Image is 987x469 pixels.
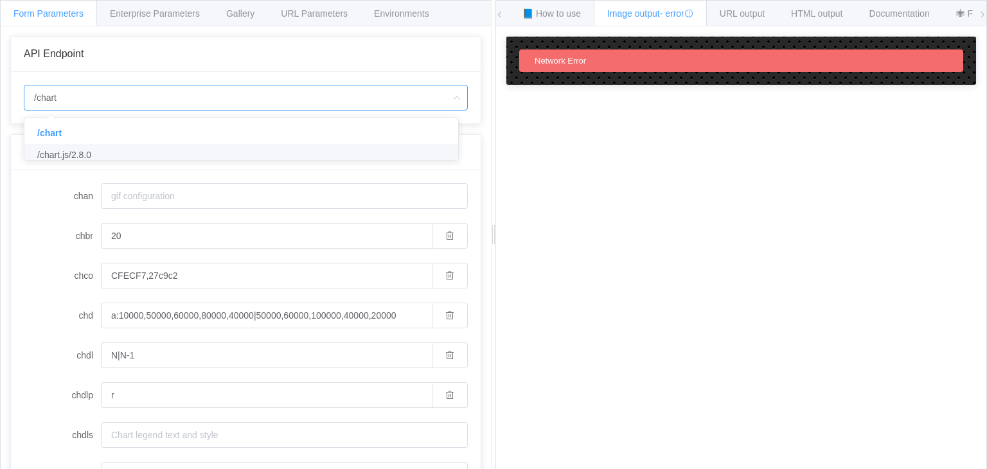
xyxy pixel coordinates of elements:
label: chan [24,183,101,209]
span: - error [660,8,693,19]
span: Gallery [226,8,254,19]
span: /chart.js/2.8.0 [37,150,91,160]
label: chco [24,263,101,288]
span: URL Parameters [281,8,348,19]
input: Text for each series, to display in the legend [101,342,432,368]
span: Network Error [535,56,586,66]
input: chart data [101,303,432,328]
span: URL output [720,8,765,19]
label: chbr [24,223,101,249]
span: API Endpoint [24,48,84,59]
input: Bar corner radius. Display bars with rounded corner. [101,223,432,249]
span: Form Parameters [13,8,84,19]
span: /chart [37,128,62,138]
label: chdl [24,342,101,368]
label: chd [24,303,101,328]
input: series colors [101,263,432,288]
span: HTML output [791,8,842,19]
span: 📘 How to use [522,8,581,19]
input: Position of the legend and order of the legend entries [101,382,432,408]
span: Documentation [869,8,930,19]
input: gif configuration [101,183,468,209]
span: Image output [607,8,693,19]
label: chdls [24,422,101,448]
span: Enterprise Parameters [110,8,200,19]
span: Environments [374,8,429,19]
label: chdlp [24,382,101,408]
input: Chart legend text and style [101,422,468,448]
input: Select [24,85,468,111]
